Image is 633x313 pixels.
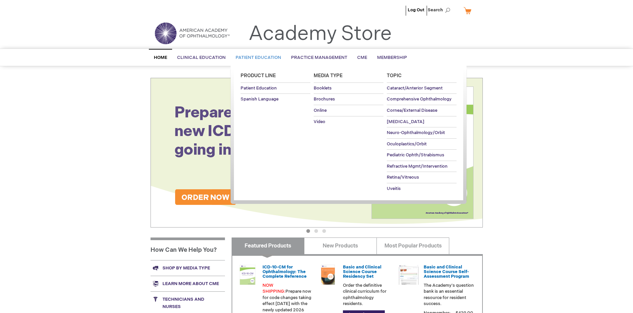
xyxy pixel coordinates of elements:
[263,264,307,279] a: ICD-10-CM for Ophthalmology: The Complete Reference
[377,55,407,60] span: Membership
[322,229,326,233] button: 3 of 3
[232,237,304,254] a: Featured Products
[314,229,318,233] button: 2 of 3
[387,164,448,169] span: Refractive Mgmt/Intervention
[314,96,335,102] span: Brochures
[424,282,474,307] p: The Academy's question bank is an essential resource for resident success.
[291,55,347,60] span: Practice Management
[387,108,437,113] span: Cornea/External Disease
[387,141,427,147] span: Oculoplastics/Orbit
[241,73,276,78] span: Product Line
[151,276,225,291] a: Learn more about CME
[177,55,226,60] span: Clinical Education
[399,265,419,285] img: bcscself_20.jpg
[263,283,285,294] font: NOW SHIPPING:
[428,3,453,17] span: Search
[314,85,332,91] span: Booklets
[314,73,343,78] span: Media Type
[318,265,338,285] img: 02850963u_47.png
[387,130,445,135] span: Neuro-Ophthalmology/Orbit
[343,264,381,279] a: Basic and Clinical Science Course Residency Set
[241,85,277,91] span: Patient Education
[236,55,281,60] span: Patient Education
[249,22,392,46] a: Academy Store
[306,229,310,233] button: 1 of 3
[424,264,469,279] a: Basic and Clinical Science Course Self-Assessment Program
[154,55,167,60] span: Home
[314,108,327,113] span: Online
[376,237,449,254] a: Most Popular Products
[387,119,424,124] span: [MEDICAL_DATA]
[151,260,225,276] a: Shop by media type
[238,265,258,285] img: 0120008u_42.png
[357,55,367,60] span: CME
[151,237,225,260] h1: How Can We Help You?
[387,96,452,102] span: Comprehensive Ophthalmology
[387,85,443,91] span: Cataract/Anterior Segment
[314,119,325,124] span: Video
[343,282,393,307] p: Order the definitive clinical curriculum for ophthalmology residents.
[241,96,278,102] span: Spanish Language
[387,186,401,191] span: Uveitis
[408,7,424,13] a: Log Out
[304,237,377,254] a: New Products
[387,152,444,158] span: Pediatric Ophth/Strabismus
[387,175,419,180] span: Retina/Vitreous
[387,73,402,78] span: Topic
